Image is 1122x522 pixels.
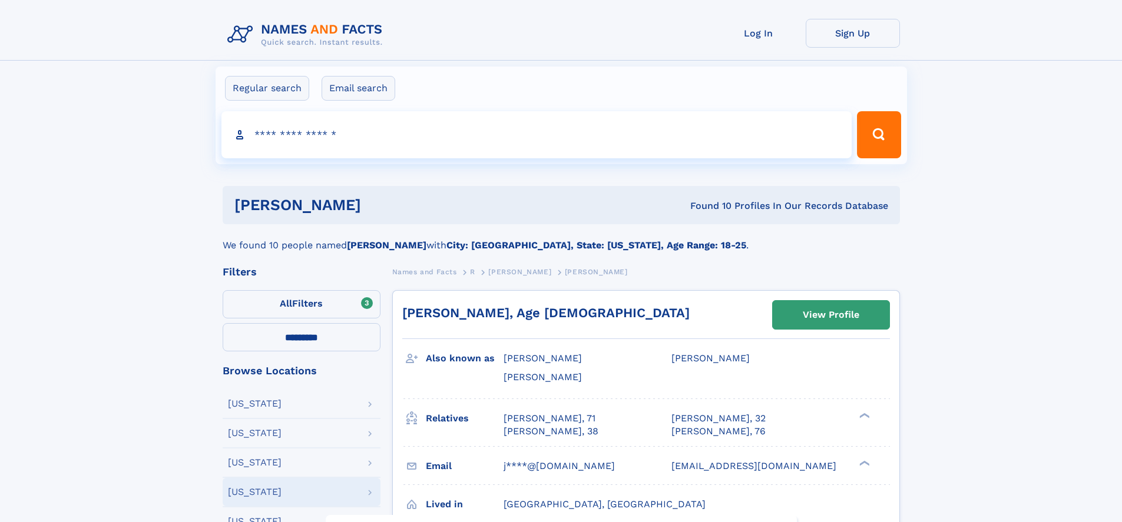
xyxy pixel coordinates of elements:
[525,200,888,212] div: Found 10 Profiles In Our Records Database
[228,458,282,467] div: [US_STATE]
[402,305,690,320] a: [PERSON_NAME], Age [DEMOGRAPHIC_DATA]
[280,298,292,309] span: All
[806,19,900,48] a: Sign Up
[223,365,380,376] div: Browse Locations
[671,460,836,471] span: [EMAIL_ADDRESS][DOMAIN_NAME]
[671,425,766,438] a: [PERSON_NAME], 76
[322,76,395,101] label: Email search
[347,240,426,251] b: [PERSON_NAME]
[857,111,901,158] button: Search Button
[671,412,766,425] a: [PERSON_NAME], 32
[856,411,871,419] div: ❯
[223,290,380,318] label: Filters
[426,408,504,428] h3: Relatives
[504,371,582,383] span: [PERSON_NAME]
[221,111,852,158] input: search input
[504,353,582,364] span: [PERSON_NAME]
[223,19,392,51] img: Logo Names and Facts
[470,268,475,276] span: R
[504,425,598,438] a: [PERSON_NAME], 38
[711,19,806,48] a: Log In
[446,240,746,251] b: City: [GEOGRAPHIC_DATA], State: [US_STATE], Age Range: 18-25
[426,348,504,368] h3: Also known as
[426,456,504,476] h3: Email
[504,498,706,510] span: [GEOGRAPHIC_DATA], [GEOGRAPHIC_DATA]
[565,268,628,276] span: [PERSON_NAME]
[504,412,595,425] a: [PERSON_NAME], 71
[773,301,889,329] a: View Profile
[392,264,457,279] a: Names and Facts
[228,399,282,408] div: [US_STATE]
[228,428,282,438] div: [US_STATE]
[671,353,750,364] span: [PERSON_NAME]
[488,268,551,276] span: [PERSON_NAME]
[488,264,551,279] a: [PERSON_NAME]
[225,76,309,101] label: Regular search
[856,459,871,467] div: ❯
[234,198,526,212] h1: [PERSON_NAME]
[223,267,380,277] div: Filters
[223,224,900,252] div: We found 10 people named with .
[228,487,282,497] div: [US_STATE]
[470,264,475,279] a: R
[803,301,859,328] div: View Profile
[426,494,504,514] h3: Lived in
